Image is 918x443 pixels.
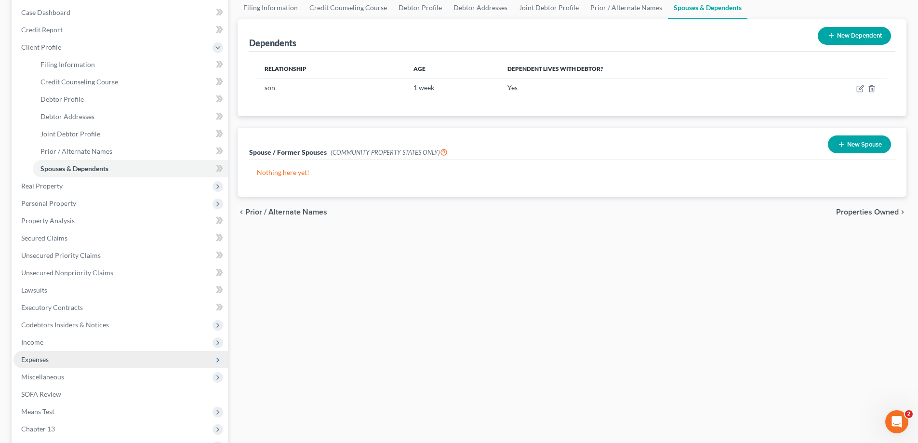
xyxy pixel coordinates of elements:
span: Unsecured Priority Claims [21,251,101,259]
a: Lawsuits [13,282,228,299]
a: Joint Debtor Profile [33,125,228,143]
span: Means Test [21,407,54,416]
span: Codebtors Insiders & Notices [21,321,109,329]
a: Unsecured Priority Claims [13,247,228,264]
span: (COMMUNITY PROPERTY STATES ONLY) [331,148,448,156]
span: 2 [905,410,913,418]
a: Executory Contracts [13,299,228,316]
a: Spouses & Dependents [33,160,228,177]
button: New Dependent [818,27,891,45]
span: Personal Property [21,199,76,207]
a: Secured Claims [13,229,228,247]
span: Credit Counseling Course [40,78,118,86]
i: chevron_left [238,208,245,216]
th: Age [406,59,500,79]
span: Real Property [21,182,63,190]
span: Properties Owned [836,208,899,216]
span: Property Analysis [21,216,75,225]
button: New Spouse [828,135,891,153]
span: Chapter 13 [21,425,55,433]
span: Spouses & Dependents [40,164,108,173]
span: Lawsuits [21,286,47,294]
span: Credit Report [21,26,63,34]
a: Debtor Addresses [33,108,228,125]
span: Joint Debtor Profile [40,130,100,138]
span: Spouse / Former Spouses [249,148,327,156]
span: Prior / Alternate Names [40,147,112,155]
span: Executory Contracts [21,303,83,311]
a: Unsecured Nonpriority Claims [13,264,228,282]
span: Debtor Profile [40,95,84,103]
span: Prior / Alternate Names [245,208,327,216]
button: chevron_left Prior / Alternate Names [238,208,327,216]
a: Debtor Profile [33,91,228,108]
span: Income [21,338,43,346]
span: Client Profile [21,43,61,51]
button: Properties Owned chevron_right [836,208,906,216]
a: Property Analysis [13,212,228,229]
span: Unsecured Nonpriority Claims [21,268,113,277]
a: Credit Report [13,21,228,39]
span: Filing Information [40,60,95,68]
iframe: Intercom live chat [885,410,908,433]
span: Expenses [21,355,49,363]
a: Filing Information [33,56,228,73]
td: Yes [500,79,787,97]
span: SOFA Review [21,390,61,398]
a: Prior / Alternate Names [33,143,228,160]
a: Case Dashboard [13,4,228,21]
p: Nothing here yet! [257,168,887,177]
a: SOFA Review [13,386,228,403]
i: chevron_right [899,208,906,216]
span: Secured Claims [21,234,67,242]
td: 1 week [406,79,500,97]
th: Dependent lives with debtor? [500,59,787,79]
td: son [257,79,406,97]
span: Miscellaneous [21,373,64,381]
span: Debtor Addresses [40,112,94,121]
th: Relationship [257,59,406,79]
a: Credit Counseling Course [33,73,228,91]
div: Dependents [249,37,296,49]
span: Case Dashboard [21,8,70,16]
